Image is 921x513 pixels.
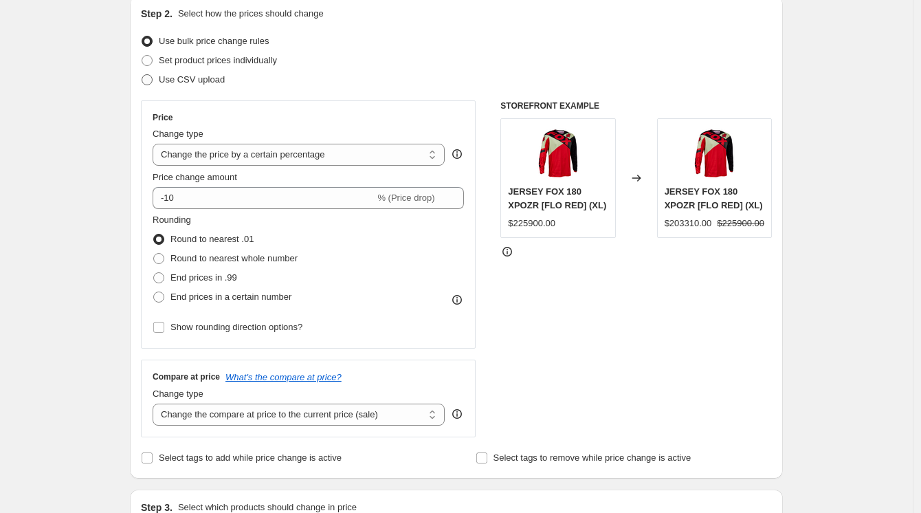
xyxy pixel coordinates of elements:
h2: Step 2. [141,7,173,21]
span: End prices in .99 [170,272,237,283]
h3: Compare at price [153,371,220,382]
img: Disenosintitulo_50_80x.png [531,126,586,181]
span: End prices in a certain number [170,292,291,302]
span: % (Price drop) [377,193,434,203]
span: Set product prices individually [159,55,277,65]
span: Rounding [153,215,191,225]
span: Show rounding direction options? [170,322,302,332]
span: Round to nearest .01 [170,234,254,244]
span: Round to nearest whole number [170,253,298,263]
button: What's the compare at price? [225,372,342,382]
span: Use CSV upload [159,74,225,85]
span: Select tags to add while price change is active [159,452,342,463]
span: JERSEY FOX 180 XPOZR [FLO RED] (XL) [508,186,606,210]
span: JERSEY FOX 180 XPOZR [FLO RED] (XL) [665,186,763,210]
div: help [450,147,464,161]
h3: Price [153,112,173,123]
span: Select tags to remove while price change is active [493,452,691,463]
div: $225900.00 [508,217,555,230]
strike: $225900.00 [717,217,764,230]
h6: STOREFRONT EXAMPLE [500,100,772,111]
span: Use bulk price change rules [159,36,269,46]
span: Price change amount [153,172,237,182]
input: -15 [153,187,375,209]
div: help [450,407,464,421]
p: Select how the prices should change [178,7,324,21]
div: $203310.00 [665,217,712,230]
img: Disenosintitulo_50_80x.png [687,126,742,181]
span: Change type [153,129,203,139]
span: Change type [153,389,203,399]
